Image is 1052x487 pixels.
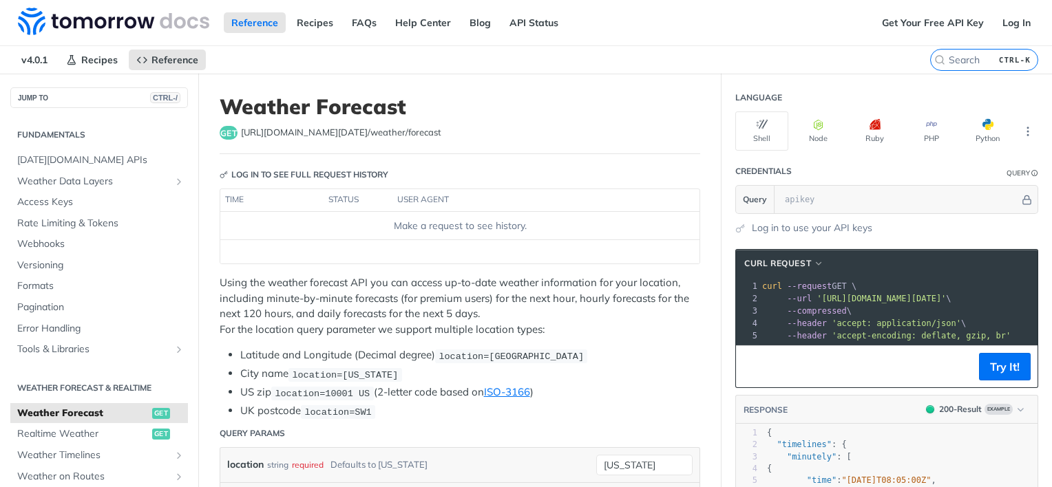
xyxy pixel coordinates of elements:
[762,294,951,303] span: \
[220,275,700,337] p: Using the weather forecast API you can access up-to-date weather information for your location, i...
[961,111,1014,151] button: Python
[817,294,946,303] span: '[URL][DOMAIN_NAME][DATE]'
[10,213,188,234] a: Rate Limiting & Tokens
[939,403,982,415] div: 200 - Result
[10,445,188,466] a: Weather TimelinesShow subpages for Weather Timelines
[735,165,792,177] div: Credentials
[905,111,958,151] button: PHP
[985,404,1013,415] span: Example
[10,466,188,487] a: Weather on RoutesShow subpages for Weather on Routes
[926,405,934,413] span: 200
[59,50,125,70] a: Recipes
[752,221,872,235] a: Log in to use your API keys
[807,475,837,485] span: "time"
[787,452,837,462] span: "minutely"
[767,464,772,473] span: {
[324,189,392,211] th: status
[10,150,188,171] a: [DATE][DOMAIN_NAME] APIs
[17,470,170,484] span: Weather on Routes
[17,407,149,420] span: Weather Forecast
[767,428,772,437] span: {
[787,281,832,291] span: --request
[736,329,759,342] div: 5
[17,259,185,272] span: Versioning
[762,306,852,316] span: \
[10,276,188,296] a: Formats
[1031,170,1038,177] i: Information
[10,297,188,318] a: Pagination
[10,424,188,444] a: Realtime Weatherget
[736,475,757,486] div: 5
[736,451,757,463] div: 3
[17,301,185,314] span: Pagination
[10,382,188,394] h2: Weather Forecast & realtime
[173,450,185,461] button: Show subpages for Weather Timelines
[10,403,188,424] a: Weather Forecastget
[778,186,1020,213] input: apikey
[226,219,694,233] div: Make a request to see history.
[220,171,228,179] svg: Key
[1007,168,1038,178] div: QueryInformation
[150,92,180,103] span: CTRL-/
[152,408,170,419] span: get
[392,189,672,211] th: user agent
[934,54,945,65] svg: Search
[330,455,428,475] div: Defaults to [US_STATE]
[743,403,788,417] button: RESPONSE
[227,455,264,475] label: location
[304,407,371,417] span: location=SW1
[736,186,775,213] button: Query
[240,347,700,363] li: Latitude and Longitude (Decimal degree)
[220,126,238,140] span: get
[220,427,285,440] div: Query Params
[10,339,188,360] a: Tools & LibrariesShow subpages for Tools & Libraries
[10,171,188,192] a: Weather Data LayersShow subpages for Weather Data Layers
[220,169,388,181] div: Log in to see full request history
[17,237,185,251] span: Webhooks
[275,388,370,398] span: location=10001 US
[762,281,856,291] span: GET \
[10,234,188,255] a: Webhooks
[17,175,170,188] span: Weather Data Layers
[267,455,288,475] div: string
[743,193,767,206] span: Query
[220,189,324,211] th: time
[240,385,700,400] li: US zip (2-letter code based on )
[10,255,188,276] a: Versioning
[744,257,811,270] span: cURL Request
[152,429,170,440] span: get
[736,463,757,475] div: 4
[979,353,1031,380] button: Try It!
[787,318,827,328] span: --header
[17,322,185,336] span: Error Handling
[767,440,847,449] span: : {
[289,12,341,33] a: Recipes
[173,471,185,482] button: Show subpages for Weather on Routes
[17,279,185,293] span: Formats
[767,475,936,485] span: : ,
[919,402,1031,416] button: 200200-ResultExample
[739,257,829,270] button: cURL Request
[762,318,966,328] span: \
[502,12,566,33] a: API Status
[10,192,188,213] a: Access Keys
[736,280,759,292] div: 1
[736,292,759,305] div: 2
[344,12,384,33] a: FAQs
[787,331,827,340] span: --header
[832,318,961,328] span: 'accept: application/json'
[777,440,831,449] span: "timelines"
[10,129,188,141] h2: Fundamentals
[292,369,398,380] span: location=[US_STATE]
[736,317,759,329] div: 4
[1022,125,1034,138] svg: More ellipsis
[874,12,991,33] a: Get Your Free API Key
[129,50,206,70] a: Reference
[736,427,757,439] div: 1
[735,111,788,151] button: Shell
[743,356,762,377] button: Copy to clipboard
[1007,168,1030,178] div: Query
[832,331,1011,340] span: 'accept-encoding: deflate, gzip, br'
[792,111,845,151] button: Node
[17,343,170,356] span: Tools & Libraries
